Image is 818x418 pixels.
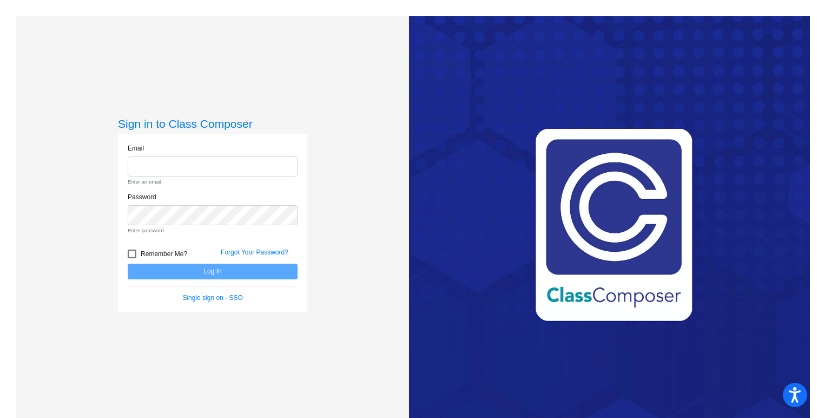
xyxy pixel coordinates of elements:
[128,192,156,202] label: Password
[128,143,144,153] label: Email
[128,178,298,186] small: Enter an email.
[141,247,187,260] span: Remember Me?
[128,227,298,234] small: Enter password.
[118,117,307,130] h3: Sign in to Class Composer
[128,264,298,279] button: Log In
[182,294,242,302] a: Single sign on - SSO
[221,249,288,256] a: Forgot Your Password?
